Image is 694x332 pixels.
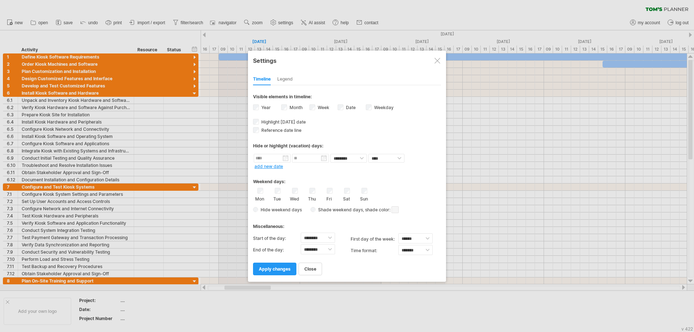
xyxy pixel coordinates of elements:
[288,105,303,110] label: Month
[351,245,398,256] label: Time format:
[344,105,356,110] label: Date
[316,207,363,212] span: Shade weekend days
[253,244,301,256] label: End of the day:
[359,195,368,202] label: Sun
[253,263,296,275] a: apply changes
[273,195,282,202] label: Tue
[255,195,264,202] label: Mon
[253,217,441,231] div: Miscellaneous:
[254,164,283,169] a: add new date
[253,233,301,244] label: Start of the day:
[391,206,399,213] span: click here to change the shade color
[253,172,441,186] div: Weekend days:
[325,195,334,202] label: Fri
[373,105,394,110] label: Weekday
[299,263,322,275] a: close
[253,143,441,148] div: Hide or highlight (vacation) days:
[316,105,329,110] label: Week
[307,195,316,202] label: Thu
[253,94,441,102] div: Visible elements in timeline:
[304,266,316,272] span: close
[253,54,441,67] div: Settings
[259,266,291,272] span: apply changes
[351,233,398,245] label: first day of the week:
[260,105,271,110] label: Year
[253,74,271,85] div: Timeline
[277,74,293,85] div: Legend
[342,195,351,202] label: Sat
[260,119,306,125] span: Highlight [DATE] date
[363,206,399,214] span: , shade color:
[260,128,301,133] span: Reference date line
[258,207,302,212] span: Hide weekend days
[290,195,299,202] label: Wed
